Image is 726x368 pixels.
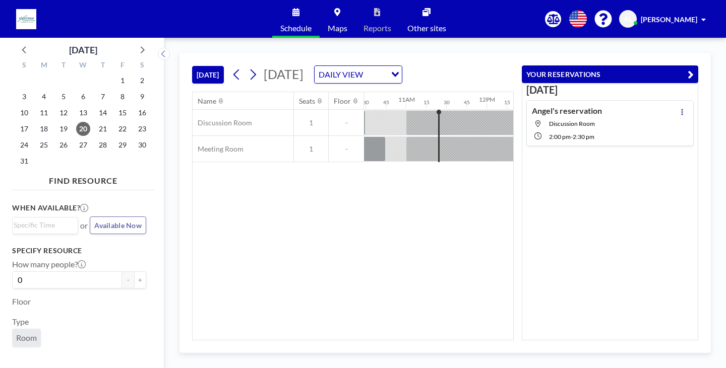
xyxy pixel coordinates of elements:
div: 30 [444,99,450,106]
span: Wednesday, August 27, 2025 [76,138,90,152]
span: Sunday, August 10, 2025 [17,106,31,120]
span: Schedule [280,24,312,32]
span: Sunday, August 31, 2025 [17,154,31,168]
span: Friday, August 22, 2025 [115,122,130,136]
span: Discussion Room [193,118,252,127]
span: Maps [328,24,347,32]
span: Monday, August 25, 2025 [37,138,51,152]
span: Friday, August 15, 2025 [115,106,130,120]
span: Tuesday, August 26, 2025 [56,138,71,152]
span: or [80,220,88,231]
span: Sunday, August 24, 2025 [17,138,31,152]
button: + [134,271,146,288]
h4: FIND RESOURCE [12,172,154,186]
span: Monday, August 18, 2025 [37,122,51,136]
span: 2:30 PM [573,133,594,140]
span: Thursday, August 7, 2025 [96,90,110,104]
span: 2:00 PM [549,133,571,140]
span: Discussion Room [549,120,595,127]
div: 45 [383,99,389,106]
span: Tuesday, August 5, 2025 [56,90,71,104]
span: Saturday, August 23, 2025 [135,122,149,136]
span: Sunday, August 3, 2025 [17,90,31,104]
button: YOUR RESERVATIONS [522,65,698,83]
label: Type [12,317,29,327]
span: Thursday, August 14, 2025 [96,106,110,120]
span: Reports [364,24,391,32]
span: Other sites [407,24,446,32]
span: Thursday, August 28, 2025 [96,138,110,152]
label: Floor [12,297,31,307]
span: Saturday, August 30, 2025 [135,138,149,152]
span: Sunday, August 17, 2025 [17,122,31,136]
img: organization-logo [16,9,36,29]
span: Saturday, August 16, 2025 [135,106,149,120]
span: Friday, August 8, 2025 [115,90,130,104]
span: Friday, August 29, 2025 [115,138,130,152]
span: - [571,133,573,140]
span: Wednesday, August 20, 2025 [76,122,90,136]
span: Saturday, August 2, 2025 [135,73,149,88]
div: W [74,59,93,72]
button: - [122,271,134,288]
div: M [34,59,54,72]
div: F [112,59,132,72]
span: Available Now [94,221,142,230]
div: 15 [504,99,510,106]
span: - [329,144,364,154]
span: 1 [294,118,328,127]
div: S [15,59,34,72]
div: Search for option [13,217,78,233]
span: [PERSON_NAME] [641,15,697,24]
span: Monday, August 11, 2025 [37,106,51,120]
div: 30 [363,99,369,106]
button: Available Now [90,216,146,234]
h4: Angel's reservation [532,106,602,116]
input: Search for option [14,219,72,231]
div: Floor [334,97,351,106]
div: T [54,59,74,72]
label: How many people? [12,259,86,269]
div: T [93,59,112,72]
div: 11AM [398,96,415,103]
h3: [DATE] [526,84,694,96]
span: Saturday, August 9, 2025 [135,90,149,104]
span: Monday, August 4, 2025 [37,90,51,104]
div: [DATE] [69,43,97,57]
span: - [329,118,364,127]
span: [DATE] [264,66,304,82]
div: 45 [464,99,470,106]
div: 12PM [479,96,495,103]
input: Search for option [366,68,385,81]
span: 1 [294,144,328,154]
button: [DATE] [192,66,224,84]
div: 15 [423,99,430,106]
span: Tuesday, August 12, 2025 [56,106,71,120]
div: Search for option [315,66,402,83]
div: Seats [299,97,315,106]
span: Wednesday, August 13, 2025 [76,106,90,120]
span: Thursday, August 21, 2025 [96,122,110,136]
span: Wednesday, August 6, 2025 [76,90,90,104]
span: Room [16,333,37,343]
div: Name [198,97,216,106]
h3: Specify resource [12,246,146,255]
span: Friday, August 1, 2025 [115,73,130,88]
span: AL [624,15,632,24]
span: Tuesday, August 19, 2025 [56,122,71,136]
span: Meeting Room [193,144,244,154]
div: S [132,59,152,72]
span: DAILY VIEW [317,68,365,81]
